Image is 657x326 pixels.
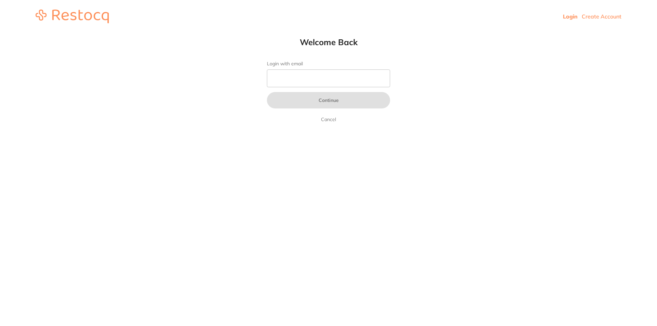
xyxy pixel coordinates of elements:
[563,13,578,20] a: Login
[36,10,109,23] img: restocq_logo.svg
[253,37,404,47] h1: Welcome Back
[582,13,621,20] a: Create Account
[267,92,390,108] button: Continue
[267,61,390,67] label: Login with email
[320,115,337,123] a: Cancel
